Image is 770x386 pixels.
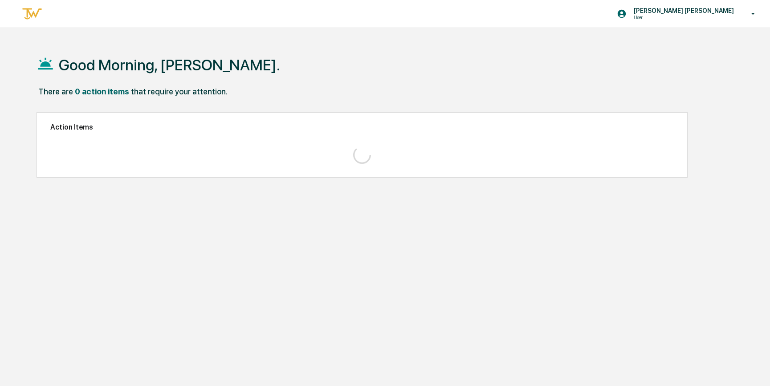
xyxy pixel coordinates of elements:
[75,87,129,96] div: 0 action items
[131,87,228,96] div: that require your attention.
[38,87,73,96] div: There are
[50,123,674,131] h2: Action Items
[21,7,43,21] img: logo
[627,7,738,14] p: [PERSON_NAME] [PERSON_NAME]
[627,14,714,20] p: User
[59,56,280,74] h1: Good Morning, [PERSON_NAME].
